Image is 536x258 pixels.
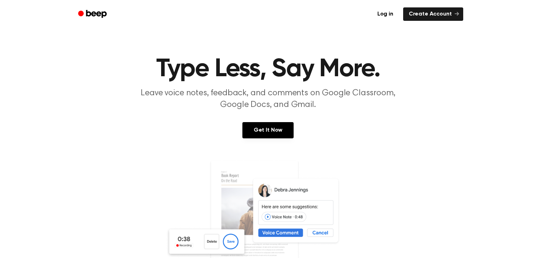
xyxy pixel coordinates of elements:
[403,7,463,21] a: Create Account
[87,56,449,82] h1: Type Less, Say More.
[242,122,294,138] a: Get It Now
[132,88,404,111] p: Leave voice notes, feedback, and comments on Google Classroom, Google Docs, and Gmail.
[73,7,113,21] a: Beep
[372,7,399,21] a: Log in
